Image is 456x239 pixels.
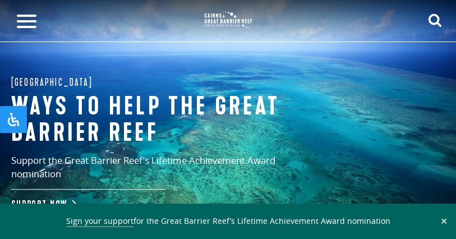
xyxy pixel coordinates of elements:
[11,75,93,91] span: [GEOGRAPHIC_DATA]
[11,199,74,210] a: Support Now
[66,215,133,227] a: Sign your support
[66,215,390,227] span: for the Great Barrier Reef’s Lifetime Achievement Award nomination
[11,154,320,190] p: Support the Great Barrier Reef’s Lifetime Achievement Award nomination
[7,113,20,126] svg: Open Accessibility Panel
[11,94,325,146] h1: Ways to help the great barrier reef
[437,216,450,226] button: Close
[200,7,256,33] img: CGBR-TNQ_dual-logo.svg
